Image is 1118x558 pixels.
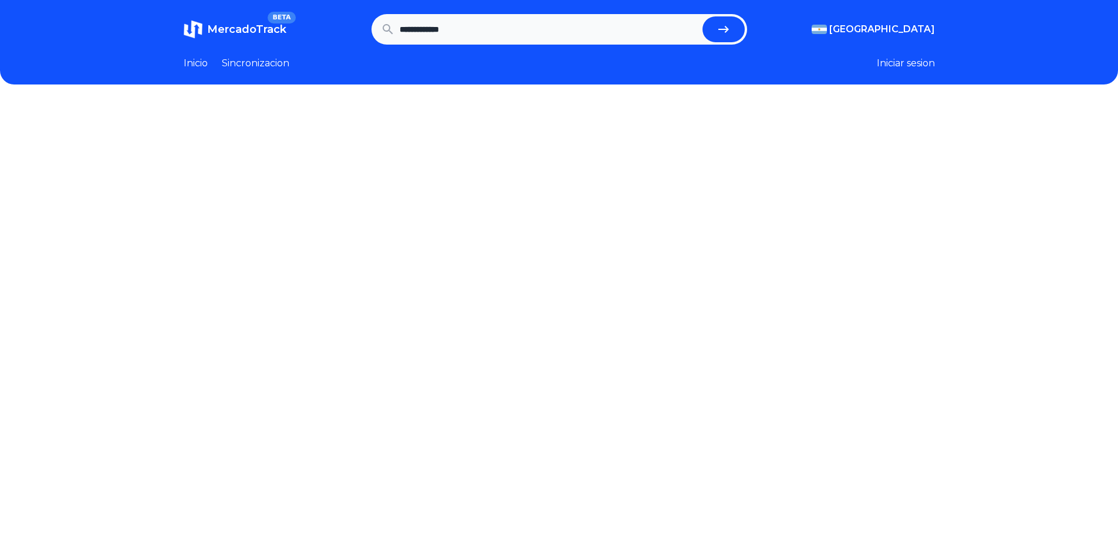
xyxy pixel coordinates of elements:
[184,20,202,39] img: MercadoTrack
[812,22,935,36] button: [GEOGRAPHIC_DATA]
[207,23,286,36] span: MercadoTrack
[184,56,208,70] a: Inicio
[184,20,286,39] a: MercadoTrackBETA
[877,56,935,70] button: Iniciar sesion
[812,25,827,34] img: Argentina
[222,56,289,70] a: Sincronizacion
[829,22,935,36] span: [GEOGRAPHIC_DATA]
[268,12,295,23] span: BETA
